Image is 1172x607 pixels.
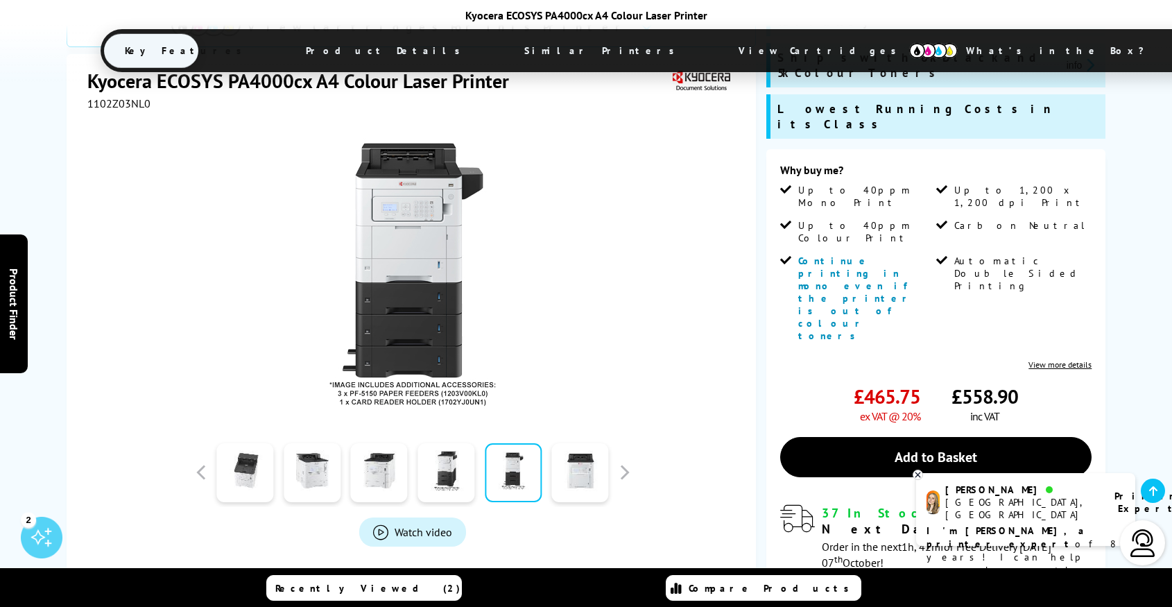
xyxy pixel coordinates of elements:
[945,496,1097,521] div: [GEOGRAPHIC_DATA], [GEOGRAPHIC_DATA]
[970,409,999,423] span: inc VAT
[954,184,1089,209] span: Up to 1,200 x 1,200 dpi Print
[266,575,462,601] a: Recently Viewed (2)
[927,490,940,515] img: amy-livechat.png
[798,255,915,342] span: Continue printing in mono even if the printer is out of colour toners
[359,518,466,547] a: Product_All_Videos
[7,268,21,339] span: Product Finder
[285,34,488,67] span: Product Details
[854,384,920,409] span: £465.75
[909,43,958,58] img: cmyk-icon.svg
[87,96,150,110] span: 1102Z03NL0
[954,255,1089,292] span: Automatic Double Sided Printing
[822,540,1051,570] span: Order in the next for Free Delivery [DATE] 07 October!
[780,163,1092,184] div: Why buy me?
[395,525,452,539] span: Watch video
[503,34,703,67] span: Similar Printers
[834,553,843,565] sup: th
[689,582,856,595] span: Compare Products
[798,219,933,244] span: Up to 40ppm Colour Print
[777,101,1099,132] span: Lowest Running Costs in its Class
[927,524,1088,550] b: I'm [PERSON_NAME], a printer expert
[666,575,861,601] a: Compare Products
[951,384,1018,409] span: £558.90
[1129,529,1157,557] img: user-headset-light.svg
[902,540,940,554] span: 1h, 42m
[780,505,1092,569] div: modal_delivery
[954,219,1086,232] span: Carbon Neutral
[822,505,1092,537] div: for FREE Next Day Delivery
[945,484,1097,496] div: [PERSON_NAME]
[275,582,460,595] span: Recently Viewed (2)
[822,505,938,521] span: 37 In Stock
[21,512,36,527] div: 2
[927,524,1125,590] p: of 8 years! I can help you choose the right product
[104,34,270,67] span: Key Features
[860,409,920,423] span: ex VAT @ 20%
[798,184,933,209] span: Up to 40ppm Mono Print
[101,8,1071,22] div: Kyocera ECOSYS PA4000cx A4 Colour Laser Printer
[277,138,549,410] img: Kyocera ECOSYS PA4000cx Thumbnail
[1028,359,1092,370] a: View more details
[780,437,1092,477] a: Add to Basket
[718,33,930,69] span: View Cartridges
